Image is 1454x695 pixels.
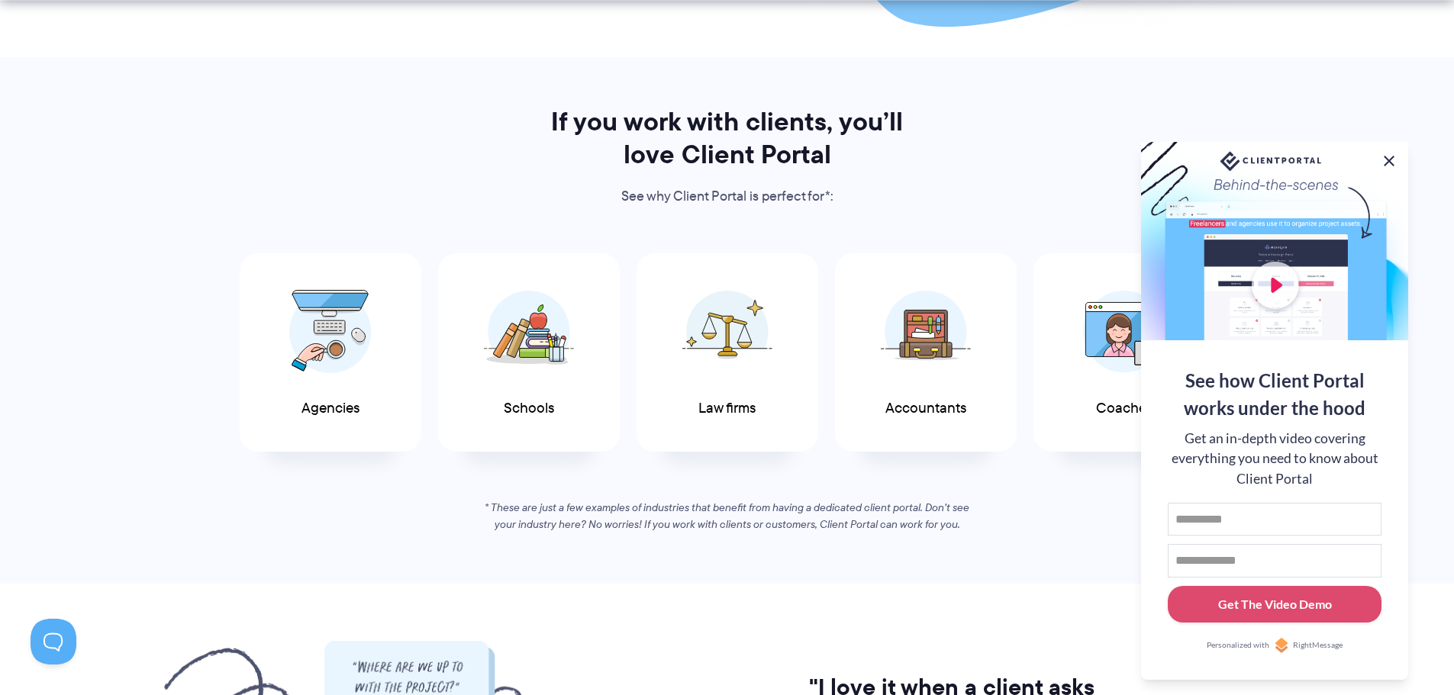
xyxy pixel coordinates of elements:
[1168,586,1381,623] button: Get The Video Demo
[438,253,620,452] a: Schools
[1218,595,1332,613] div: Get The Video Demo
[530,105,924,171] h2: If you work with clients, you’ll love Client Portal
[1207,639,1269,652] span: Personalized with
[1033,253,1215,452] a: Coaches
[1293,639,1343,652] span: RightMessage
[1274,638,1289,653] img: Personalized with RightMessage
[1096,401,1153,417] span: Coaches
[1168,429,1381,489] div: Get an in-depth video covering everything you need to know about Client Portal
[530,185,924,208] p: See why Client Portal is perfect for*:
[1168,367,1381,422] div: See how Client Portal works under the hood
[240,253,421,452] a: Agencies
[301,401,359,417] span: Agencies
[504,401,554,417] span: Schools
[885,401,966,417] span: Accountants
[31,619,76,664] iframe: Toggle Customer Support
[698,401,756,417] span: Law firms
[1168,638,1381,653] a: Personalized withRightMessage
[485,500,969,532] em: * These are just a few examples of industries that benefit from having a dedicated client portal....
[637,253,818,452] a: Law firms
[835,253,1017,452] a: Accountants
